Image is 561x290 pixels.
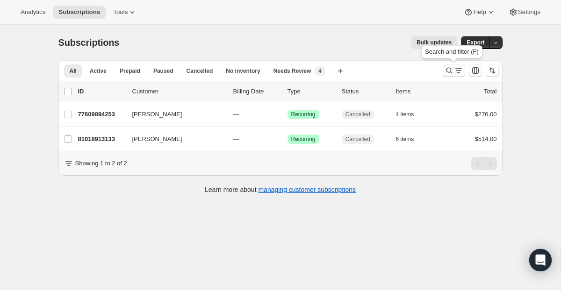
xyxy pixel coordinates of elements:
button: [PERSON_NAME] [127,132,220,147]
span: Subscriptions [58,37,120,48]
button: Bulk updates [411,36,457,49]
p: ID [78,87,125,96]
span: --- [233,111,239,118]
div: 81018913133[PERSON_NAME]---SuccessRecurringCancelled6 items$514.00 [78,133,497,146]
p: Customer [132,87,226,96]
span: Needs Review [273,67,311,75]
p: 77609894253 [78,110,125,119]
button: Subscriptions [53,6,106,19]
span: Recurring [291,111,316,118]
span: No inventory [226,67,260,75]
span: Analytics [21,8,45,16]
button: Help [458,6,501,19]
span: Cancelled [345,111,370,118]
button: [PERSON_NAME] [127,107,220,122]
span: $276.00 [475,111,497,118]
nav: Pagination [471,157,497,170]
span: Export [467,39,484,46]
span: 6 items [396,135,414,143]
span: Cancelled [187,67,213,75]
span: Help [473,8,486,16]
span: Bulk updates [417,39,452,46]
button: Sort the results [486,64,499,77]
div: 77609894253[PERSON_NAME]---SuccessRecurringCancelled4 items$276.00 [78,108,497,121]
span: $514.00 [475,135,497,142]
span: Settings [518,8,540,16]
span: Active [90,67,107,75]
span: Paused [153,67,173,75]
button: 6 items [396,133,424,146]
p: Status [342,87,388,96]
div: IDCustomerBilling DateTypeStatusItemsTotal [78,87,497,96]
button: Export [461,36,490,49]
span: [PERSON_NAME] [132,110,182,119]
div: Items [396,87,443,96]
button: Search and filter results [443,64,465,77]
p: Learn more about [205,185,356,194]
span: Tools [113,8,128,16]
span: [PERSON_NAME] [132,134,182,144]
span: Subscriptions [58,8,100,16]
p: Showing 1 to 2 of 2 [75,159,127,168]
div: Type [288,87,334,96]
p: Total [484,87,496,96]
span: Recurring [291,135,316,143]
button: Customize table column order and visibility [469,64,482,77]
div: Open Intercom Messenger [529,249,552,271]
button: Analytics [15,6,51,19]
span: --- [233,135,239,142]
button: Settings [503,6,546,19]
span: All [70,67,77,75]
button: Create new view [333,64,348,78]
a: managing customer subscriptions [258,186,356,193]
span: Cancelled [345,135,370,143]
button: 4 items [396,108,424,121]
span: 4 [318,67,322,75]
span: 4 items [396,111,414,118]
p: Billing Date [233,87,280,96]
p: 81018913133 [78,134,125,144]
button: Tools [108,6,143,19]
span: Prepaid [120,67,140,75]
